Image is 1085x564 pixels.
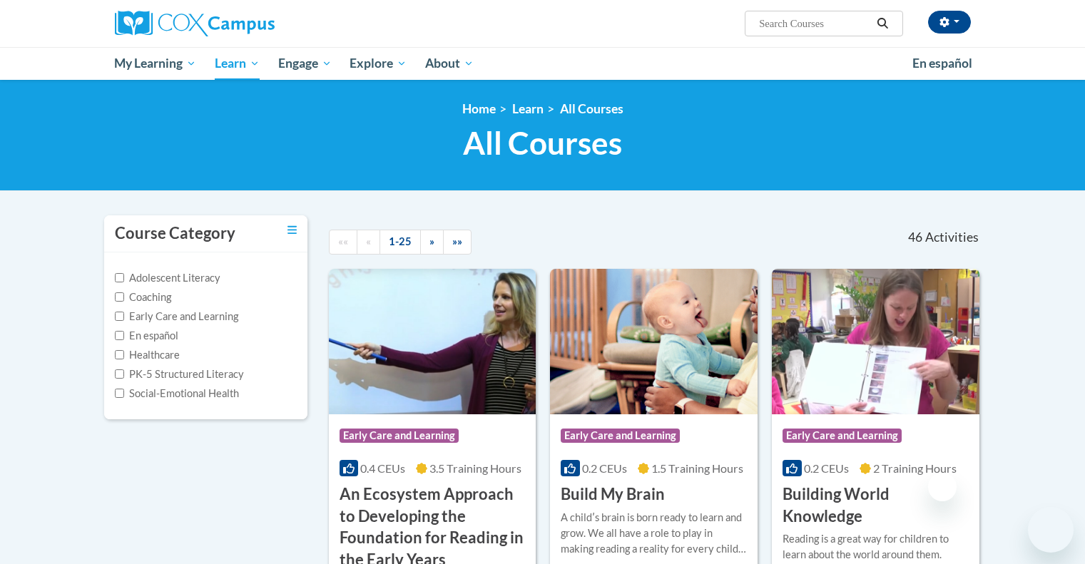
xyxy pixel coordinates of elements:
input: Checkbox for Options [115,350,124,359]
label: Adolescent Literacy [115,270,220,286]
a: Learn [512,101,544,116]
div: A childʹs brain is born ready to learn and grow. We all have a role to play in making reading a r... [561,510,747,557]
span: 3.5 Training Hours [429,461,521,475]
a: Next [420,230,444,255]
img: Course Logo [772,269,979,414]
a: Home [462,101,496,116]
a: About [416,47,483,80]
input: Checkbox for Options [115,312,124,321]
span: Early Care and Learning [561,429,680,443]
button: Search [872,15,893,32]
a: Cox Campus [115,11,386,36]
span: 0.2 CEUs [582,461,627,475]
span: Engage [278,55,332,72]
input: Checkbox for Options [115,389,124,398]
a: My Learning [106,47,206,80]
iframe: Close message [928,473,957,501]
span: All Courses [463,124,622,162]
span: » [429,235,434,247]
label: PK-5 Structured Literacy [115,366,244,382]
a: Toggle collapse [287,222,297,238]
span: Activities [925,230,979,245]
input: Search Courses [758,15,872,32]
img: Cox Campus [115,11,275,36]
span: My Learning [114,55,196,72]
button: Account Settings [928,11,971,34]
input: Checkbox for Options [115,273,124,282]
span: Learn [215,55,260,72]
a: Previous [357,230,380,255]
iframe: Button to launch messaging window [1028,507,1074,553]
span: 2 Training Hours [873,461,957,475]
a: End [443,230,472,255]
a: Explore [340,47,416,80]
h3: Course Category [115,222,235,245]
span: 1.5 Training Hours [651,461,743,475]
label: Social-Emotional Health [115,386,239,401]
span: En español [912,56,972,71]
span: Explore [350,55,407,72]
label: En español [115,328,178,344]
h3: Building World Knowledge [783,483,969,528]
span: 0.2 CEUs [804,461,849,475]
div: Main menu [93,47,992,80]
input: Checkbox for Options [115,292,124,302]
img: Course Logo [329,269,536,414]
a: Learn [205,47,269,80]
span: Early Care and Learning [340,429,459,443]
label: Healthcare [115,347,180,363]
span: 46 [908,230,922,245]
label: Coaching [115,289,171,305]
span: About [425,55,474,72]
a: Begining [329,230,357,255]
span: Early Care and Learning [783,429,902,443]
span: « [366,235,371,247]
a: 1-25 [380,230,421,255]
img: Course Logo [550,269,758,414]
span: «« [338,235,348,247]
h3: Build My Brain [561,483,665,506]
a: All Courses [560,101,623,116]
span: »» [452,235,462,247]
span: 0.4 CEUs [360,461,405,475]
a: En español [903,48,982,78]
a: Engage [269,47,341,80]
label: Early Care and Learning [115,309,238,324]
input: Checkbox for Options [115,331,124,340]
input: Checkbox for Options [115,369,124,379]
